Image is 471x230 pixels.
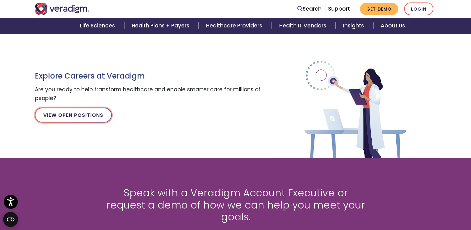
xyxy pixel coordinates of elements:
h3: Explore Careers at Veradigm [35,72,265,81]
a: Support [328,5,350,12]
p: Are you ready to help transform healthcare and enable smarter care for millions of people? [35,85,265,102]
button: Open CMP widget [3,212,18,227]
a: Health IT Vendors [272,18,336,34]
a: Insights [336,18,373,34]
a: Health Plans + Payers [124,18,199,34]
a: Login [404,2,433,15]
a: View Open Positions [35,108,112,122]
a: Life Sciences [73,18,124,34]
img: Veradigm logo [35,3,89,15]
h2: Speak with a Veradigm Account Executive or request a demo of how we can help you meet your goals. [103,187,368,223]
a: About Us [373,18,412,34]
a: Get Demo [360,3,398,15]
a: Healthcare Providers [199,18,271,34]
a: Search [297,5,322,13]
